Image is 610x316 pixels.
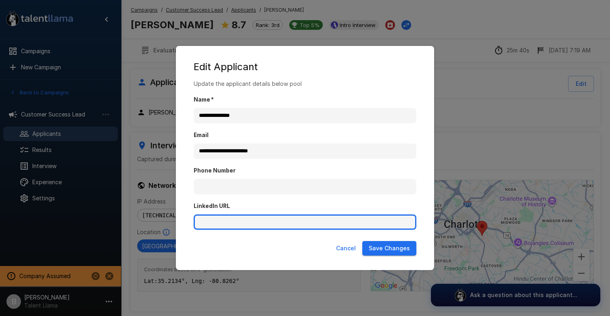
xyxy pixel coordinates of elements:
[362,241,416,256] button: Save Changes
[194,131,416,139] label: Email
[333,241,359,256] button: Cancel
[194,80,416,88] p: Update the applicant details below pool
[184,54,426,80] h2: Edit Applicant
[194,202,416,210] label: LinkedIn URL
[194,96,416,104] label: Name
[194,167,416,175] label: Phone Number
